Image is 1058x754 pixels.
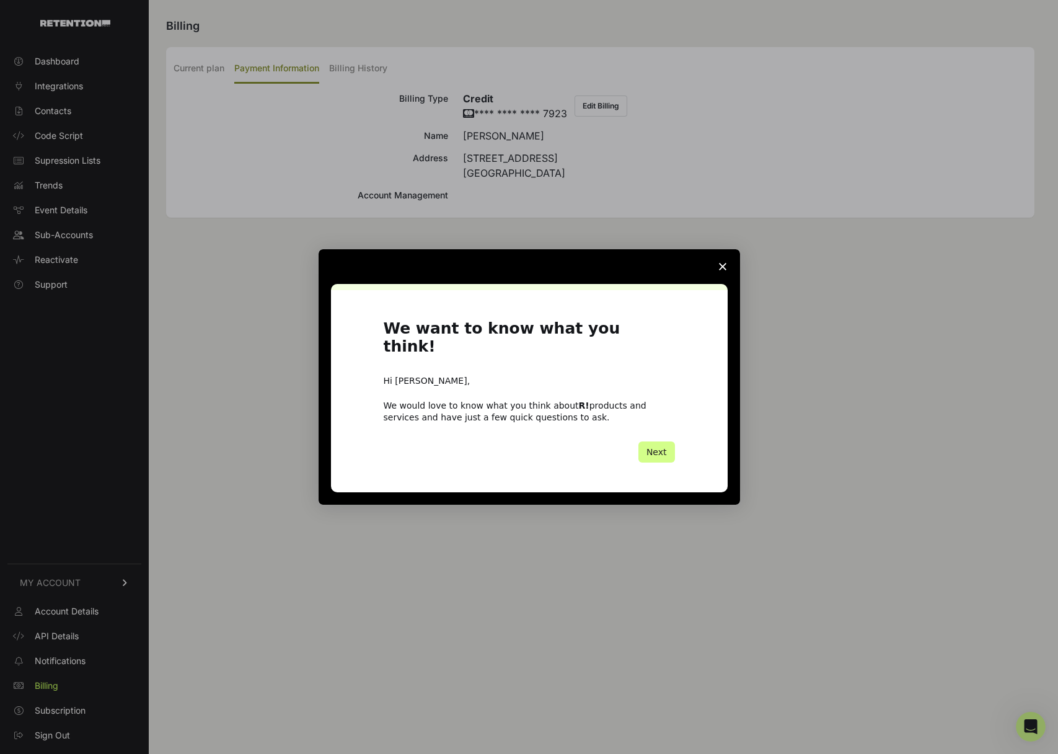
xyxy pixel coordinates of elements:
div: Hi [PERSON_NAME], [384,375,675,388]
button: Next [638,441,675,463]
span: Close survey [705,249,740,284]
b: R! [579,401,589,410]
h1: We want to know what you think! [384,320,675,363]
div: We would love to know what you think about products and services and have just a few quick questi... [384,400,675,422]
